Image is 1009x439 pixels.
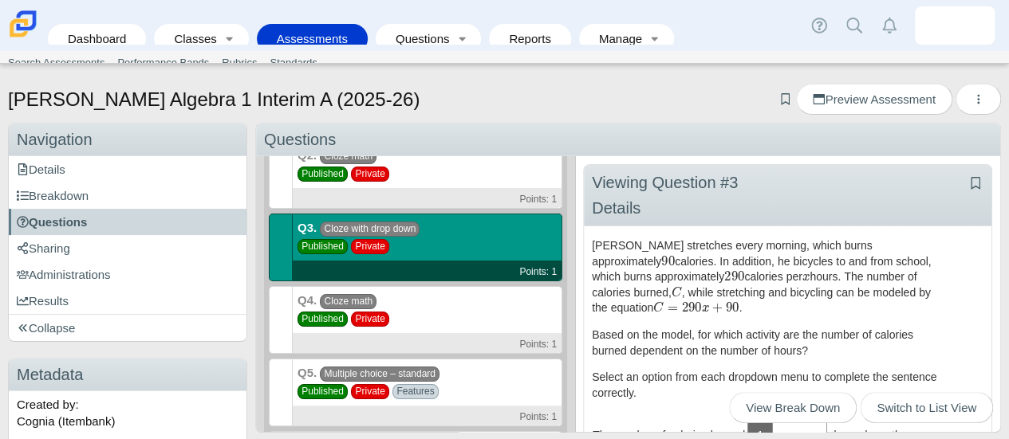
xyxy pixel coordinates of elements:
img: Carmen School of Science & Technology [6,7,40,41]
span: Cloze with drop down [320,221,420,237]
a: Toggle expanded [644,24,666,53]
span: Sharing [17,241,70,255]
span: Cloze math [320,294,376,309]
span: Details [17,163,65,176]
a: Manage [587,24,644,53]
a: Classes [162,24,218,53]
img: matthew.fibich.kEPuGm [942,13,968,38]
span: Published [298,384,348,399]
a: Details [9,156,246,182]
b: Q3. [298,221,317,234]
span: Administrations [17,268,111,281]
span: Switch to List View [877,401,976,414]
small: Points: 1 [519,339,557,350]
span: Private [351,239,389,254]
span: Results [17,294,69,308]
a: Sharing [9,235,246,261]
a: Results [9,288,246,314]
a: Add bookmark [967,177,983,190]
a: Administrations [9,261,246,288]
a: Search Assessments [2,51,111,75]
button: More options [956,84,1001,115]
span: Private [351,384,389,399]
a: Breakdown [9,182,246,209]
a: Toggle expanded [219,24,241,53]
a: View Break Down [729,392,857,423]
a: Performance Bands [111,51,215,75]
small: Points: 1 [519,411,557,422]
small: Points: 1 [519,266,557,277]
a: Add bookmark [778,92,793,106]
div: Questions [256,123,1000,156]
a: Standards [263,51,323,75]
a: Reports [497,24,563,53]
span: Private [351,312,389,327]
p: Based on the model, for which activity are the number of calories burned dependent on the number ... [592,327,944,359]
a: Questions [384,24,451,53]
span: Features [392,384,439,399]
a: Carmen School of Science & Technology [6,29,40,43]
a: Preview Assessment [796,84,952,115]
span: Collapse [17,321,75,335]
a: Dashboard [56,24,138,53]
div: Viewing Question #3 Details [592,170,768,221]
span: Breakdown [17,189,89,202]
a: Switch to List View [860,392,993,423]
span: Select an option from each dropdown menu to complete the sentence correctly. [592,370,936,400]
p: [PERSON_NAME] stretches every morning, which burns approximately calories. In addition, he bicycl... [592,238,944,316]
span: Private [351,167,389,182]
h3: Metadata [9,359,246,391]
span: View Break Down [746,401,840,414]
b: Q5. [298,366,317,379]
div: Created by: Cognia (Itembank) [9,391,246,434]
span: Published [298,167,348,182]
h1: [PERSON_NAME] Algebra 1 Interim A (2025-26) [8,86,420,113]
a: Toggle expanded [451,24,473,53]
a: Questions [9,209,246,235]
a: Assessments [265,24,360,53]
span: Cloze math [320,149,376,164]
a: Alerts [872,8,907,43]
a: Collapse [9,315,246,341]
span: Published [298,312,348,327]
a: Rubrics [215,51,263,75]
span: Multiple choice – standard [320,366,439,382]
small: Points: 1 [519,194,557,205]
span: Questions [17,215,87,229]
span: Navigation [17,131,93,148]
b: Q4. [298,293,317,307]
span: Published [298,239,348,254]
a: matthew.fibich.kEPuGm [915,6,995,45]
span: Preview Assessment [813,92,935,106]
